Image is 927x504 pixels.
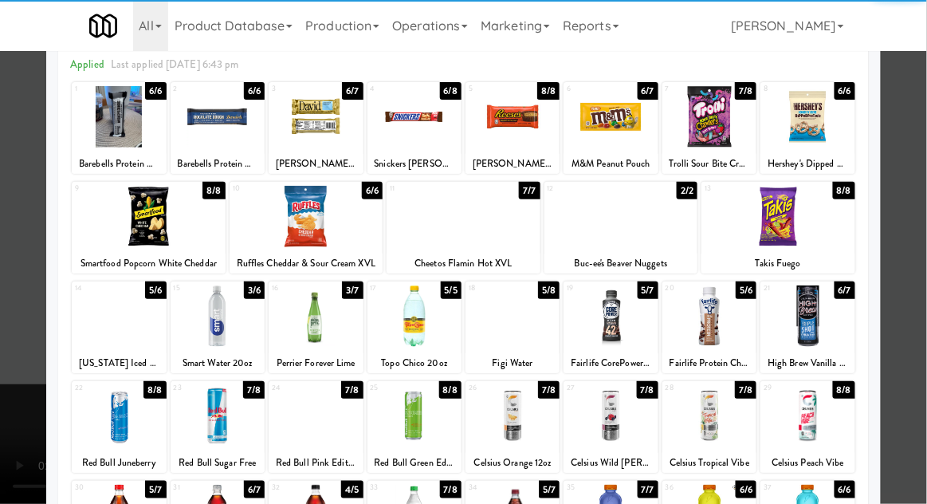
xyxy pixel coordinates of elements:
div: 46/8Snickers [PERSON_NAME] Size [367,82,462,174]
div: 3 [272,82,316,96]
div: 31 [174,481,218,494]
div: 86/6Hershey's Dipped Pretzels Cookies N Creme [760,82,854,174]
div: 1 [75,82,119,96]
div: 205/6Fairlife Protein Chocolate 30g [662,282,756,373]
div: Cheetos Flamin Hot XVL [387,254,540,274]
div: 7/8 [538,381,560,399]
div: 11 [390,182,463,195]
div: Hershey's Dipped Pretzels Cookies N Creme [760,154,854,174]
div: Red Bull Green Edition Curuba Elderflower [367,453,462,473]
div: 4 [371,82,414,96]
div: Celsius Orange 12oz [468,453,557,473]
div: 16/6Barebells Protein Cookie & Cream [72,82,166,174]
div: 8/8 [143,381,166,399]
div: 185/8Figi Water [465,282,560,373]
div: Ruffles Cheddar & Sour Cream XVL [232,254,381,274]
div: Smart Water 20oz [171,353,265,373]
div: Trolli Sour Bite Crawlers Very [PERSON_NAME] [665,154,754,174]
div: 18 [469,282,513,295]
div: Cheetos Flamin Hot XVL [389,254,538,274]
div: 7/8 [440,481,462,498]
div: 36/7[PERSON_NAME] Protein Bar - Cinnamon Roll [269,82,363,174]
div: 5/8 [538,282,560,299]
div: Red Bull Juneberry [74,453,163,473]
div: Takis Fuego [701,254,855,274]
div: [PERSON_NAME] Protein Bar - Cinnamon Roll [271,154,360,174]
div: 6/6 [835,82,855,100]
div: Topo Chico 20oz [367,353,462,373]
div: 27 [567,381,611,395]
div: 20 [666,282,709,295]
div: Ruffles Cheddar & Sour Cream XVL [230,254,383,274]
div: 58/8[PERSON_NAME] Peanut Butter Cup [465,82,560,174]
div: Smartfood Popcorn White Cheddar [72,254,226,274]
div: 35 [567,481,611,494]
div: 163/7Perrier Forever Lime [269,282,363,373]
div: 138/8Takis Fuego [701,182,855,274]
div: [PERSON_NAME] Protein Bar - Cinnamon Roll [269,154,363,174]
div: 3/7 [342,282,363,299]
div: 277/8Celsius Wild [PERSON_NAME] [564,381,658,473]
div: Smartfood Popcorn White Cheddar [74,254,223,274]
div: Barebells Protein Chocolate Dough [173,154,262,174]
div: 17 [371,282,414,295]
div: 258/8Red Bull Green Edition Curuba Elderflower [367,381,462,473]
div: 5/6 [145,282,166,299]
div: Celsius Orange 12oz [465,453,560,473]
span: Applied [70,57,104,72]
div: Snickers [PERSON_NAME] Size [367,154,462,174]
img: Micromart [89,12,117,40]
div: Barebells Protein Cookie & Cream [74,154,163,174]
div: 6/6 [835,481,855,498]
div: 30 [75,481,119,494]
div: 77/8Trolli Sour Bite Crawlers Very [PERSON_NAME] [662,82,756,174]
div: 5/7 [145,481,166,498]
div: Celsius Tropical Vibe [665,453,754,473]
div: 153/6Smart Water 20oz [171,282,265,373]
div: 36 [666,481,709,494]
div: Barebells Protein Chocolate Dough [171,154,265,174]
div: 5/5 [441,282,462,299]
div: Hershey's Dipped Pretzels Cookies N Creme [763,154,852,174]
div: 16 [272,282,316,295]
div: Figi Water [468,353,557,373]
div: 33 [371,481,414,494]
div: 7/7 [519,182,540,199]
div: 7/8 [735,381,756,399]
div: 26/6Barebells Protein Chocolate Dough [171,82,265,174]
div: 145/6[US_STATE] Iced Green Tea w/ [MEDICAL_DATA] & Honey [72,282,166,373]
div: 15 [174,282,218,295]
div: Fairlife CorePower Elite Chocolate 42g [564,353,658,373]
div: High Brew Vanilla Bean Triple Shot Cold Brew [760,353,854,373]
div: 32 [272,481,316,494]
div: 5 [469,82,513,96]
div: 10 [233,182,306,195]
div: Red Bull Pink Edition Wild Berries Sugar Free [271,453,360,473]
div: 66/7M&M Peanut Pouch [564,82,658,174]
div: 28 [666,381,709,395]
div: 26 [469,381,513,395]
div: 106/6Ruffles Cheddar & Sour Cream XVL [230,182,383,274]
div: High Brew Vanilla Bean Triple Shot Cold Brew [763,353,852,373]
div: 298/8Celsius Peach Vibe [760,381,854,473]
div: 24 [272,381,316,395]
div: 37 [764,481,807,494]
div: Red Bull Sugar Free [173,453,262,473]
div: M&M Peanut Pouch [564,154,658,174]
div: 3/6 [244,282,265,299]
div: 8/8 [833,182,855,199]
div: Buc-ee's Beaver Nuggets [544,254,698,274]
div: Takis Fuego [704,254,853,274]
div: Fairlife Protein Chocolate 30g [662,353,756,373]
div: [US_STATE] Iced Green Tea w/ [MEDICAL_DATA] & Honey [74,353,163,373]
div: [PERSON_NAME] Peanut Butter Cup [468,154,557,174]
div: 21 [764,282,807,295]
div: 237/8Red Bull Sugar Free [171,381,265,473]
div: 122/2Buc-ee's Beaver Nuggets [544,182,698,274]
div: Topo Chico 20oz [370,353,459,373]
div: 175/5Topo Chico 20oz [367,282,462,373]
div: 7/7 [638,481,658,498]
div: Perrier Forever Lime [269,353,363,373]
div: M&M Peanut Pouch [566,154,655,174]
div: Celsius Wild [PERSON_NAME] [566,453,655,473]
